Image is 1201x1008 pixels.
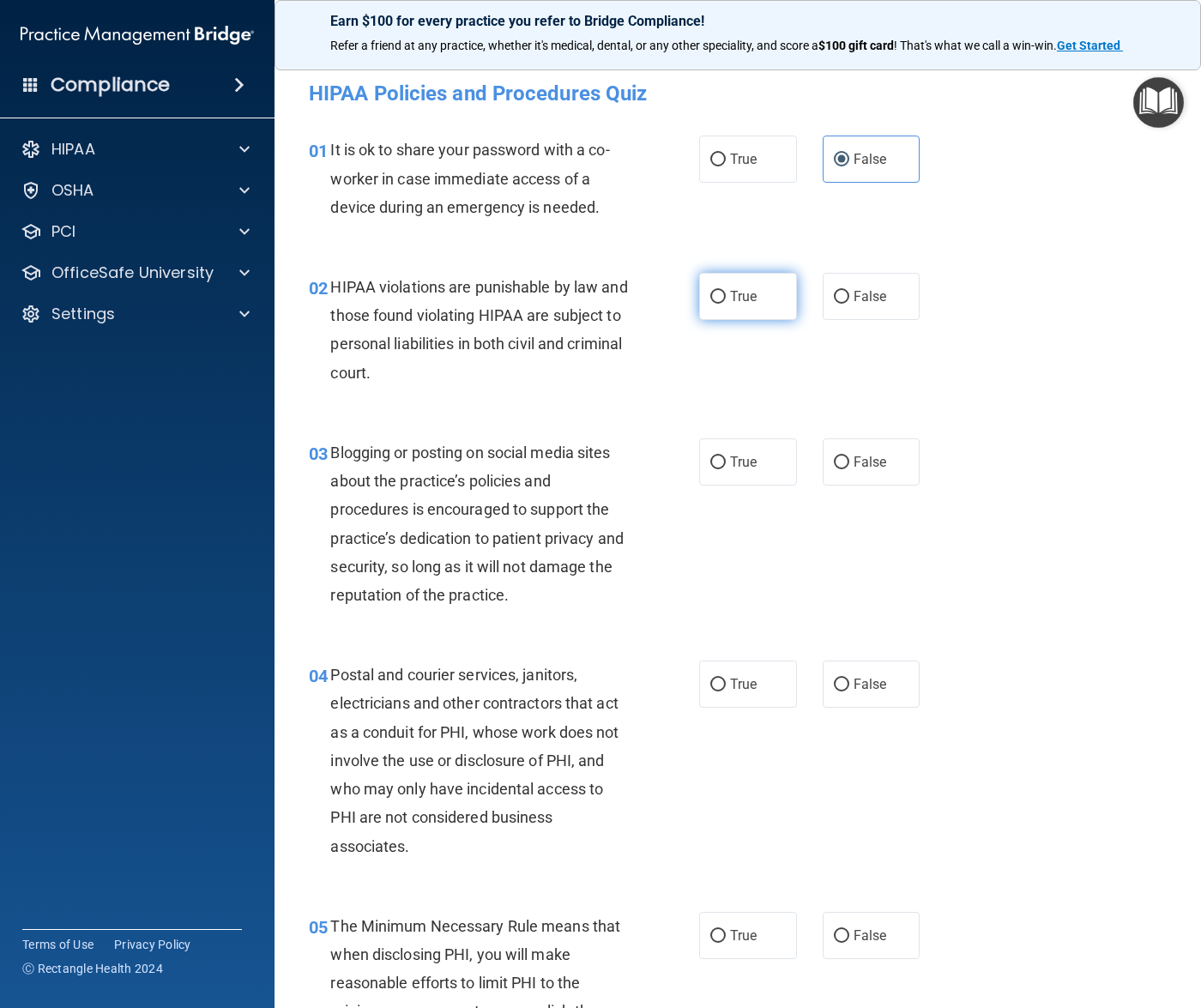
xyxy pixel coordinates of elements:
[854,151,887,167] span: False
[854,676,887,692] span: False
[834,930,849,943] input: False
[51,180,94,201] p: OSHA
[114,936,191,953] a: Privacy Policy
[854,927,887,944] span: False
[330,39,818,52] span: Refer a friend at any practice, whether it's medical, dental, or any other speciality, and score a
[1133,77,1184,128] button: Open Resource Center
[21,180,250,201] a: OSHA
[21,263,250,283] a: OfficeSafe University
[730,454,757,470] span: True
[309,82,1167,105] h4: HIPAA Policies and Procedures Quiz
[51,221,75,242] p: PCI
[21,139,250,160] a: HIPAA
[730,288,757,305] span: True
[710,679,726,691] input: True
[894,39,1057,52] span: ! That's what we call a win-win.
[51,139,95,160] p: HIPAA
[1057,39,1120,52] strong: Get Started
[834,679,849,691] input: False
[21,18,254,52] img: PMB logo
[730,676,757,692] span: True
[854,454,887,470] span: False
[309,278,328,299] span: 02
[710,291,726,304] input: True
[309,666,328,686] span: 04
[1057,39,1123,52] a: Get Started
[730,927,757,944] span: True
[710,456,726,469] input: True
[22,936,94,953] a: Terms of Use
[51,73,170,97] h4: Compliance
[309,444,328,464] span: 03
[22,960,163,977] span: Ⓒ Rectangle Health 2024
[854,288,887,305] span: False
[710,930,726,943] input: True
[21,221,250,242] a: PCI
[730,151,757,167] span: True
[309,917,328,938] span: 05
[330,666,619,854] span: Postal and courier services, janitors, electricians and other contractors that act as a conduit f...
[330,13,1145,29] p: Earn $100 for every practice you refer to Bridge Compliance!
[834,291,849,304] input: False
[309,141,328,161] span: 01
[51,304,115,324] p: Settings
[330,444,623,604] span: Blogging or posting on social media sites about the practice’s policies and procedures is encoura...
[21,304,250,324] a: Settings
[834,456,849,469] input: False
[51,263,214,283] p: OfficeSafe University
[330,278,627,382] span: HIPAA violations are punishable by law and those found violating HIPAA are subject to personal li...
[834,154,849,166] input: False
[818,39,894,52] strong: $100 gift card
[330,141,609,215] span: It is ok to share your password with a co-worker in case immediate access of a device during an e...
[710,154,726,166] input: True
